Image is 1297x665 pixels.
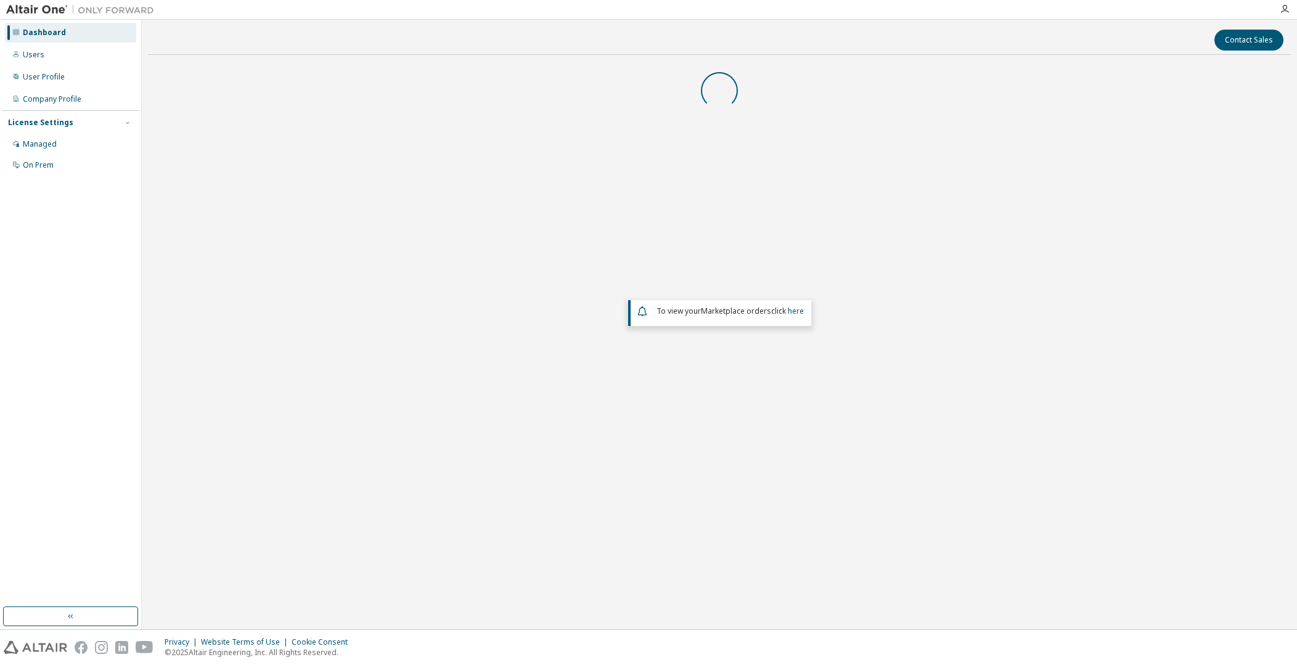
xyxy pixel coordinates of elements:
div: On Prem [23,160,54,170]
div: Managed [23,139,57,149]
div: Company Profile [23,94,81,104]
img: linkedin.svg [115,641,128,654]
img: facebook.svg [75,641,88,654]
div: Users [23,50,44,60]
p: © 2025 Altair Engineering, Inc. All Rights Reserved. [165,647,355,658]
img: youtube.svg [136,641,153,654]
img: altair_logo.svg [4,641,67,654]
img: Altair One [6,4,160,16]
div: User Profile [23,72,65,82]
div: License Settings [8,118,73,128]
img: instagram.svg [95,641,108,654]
button: Contact Sales [1214,30,1283,51]
em: Marketplace orders [701,306,771,316]
div: Cookie Consent [292,637,355,647]
div: Website Terms of Use [201,637,292,647]
a: here [788,306,804,316]
div: Dashboard [23,28,66,38]
span: To view your click [657,306,804,316]
div: Privacy [165,637,201,647]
